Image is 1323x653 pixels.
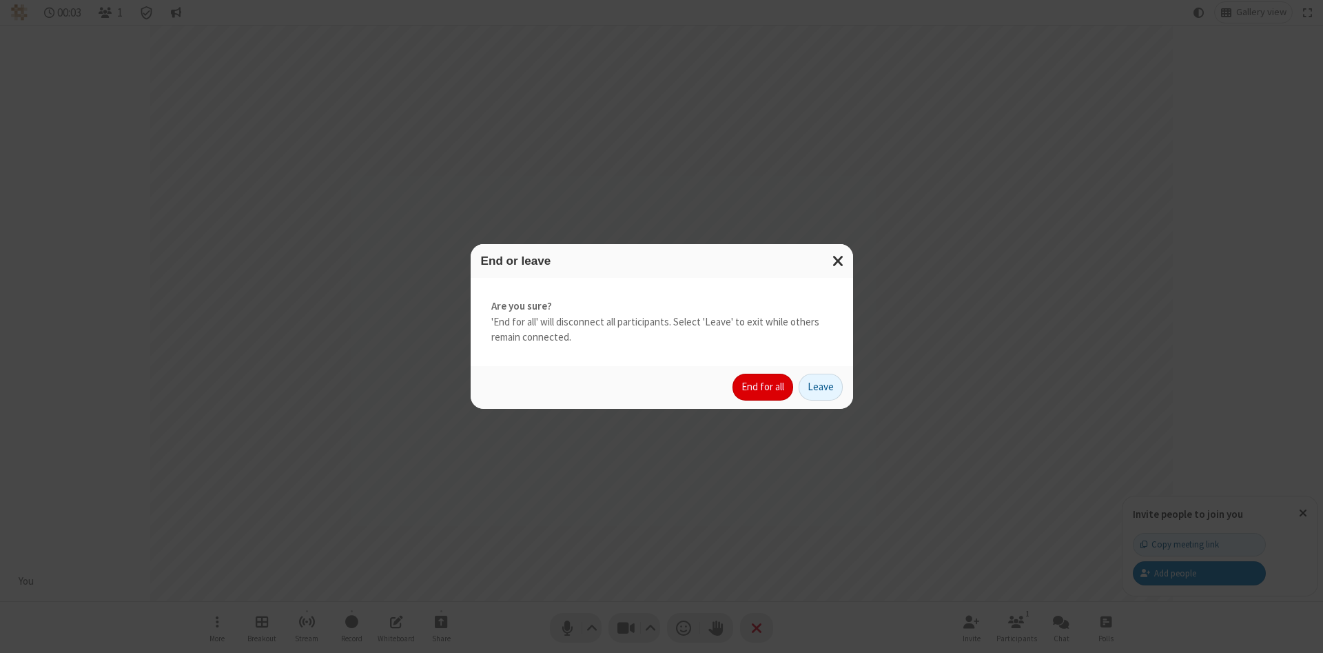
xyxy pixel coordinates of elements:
button: Close modal [824,244,853,278]
button: End for all [732,374,793,401]
button: Leave [799,374,843,401]
div: 'End for all' will disconnect all participants. Select 'Leave' to exit while others remain connec... [471,278,853,366]
h3: End or leave [481,254,843,268]
strong: Are you sure? [491,299,832,314]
